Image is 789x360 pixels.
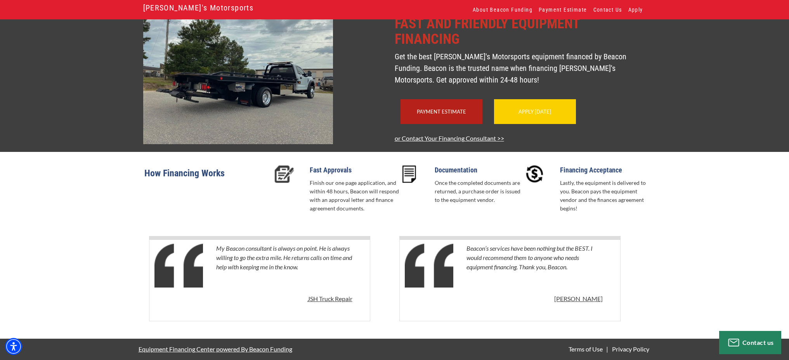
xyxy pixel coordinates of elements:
p: Beacon’s services have been nothing but the BEST. I would recommend them to anyone who needs equi... [466,244,603,290]
p: Once the completed documents are returned, a purchase order is issued to the equipment vendor. [435,179,524,204]
span: Contact us [742,339,774,346]
p: Fast Approvals [310,165,399,175]
img: Documentation [402,165,416,183]
a: Privacy Policy - open in a new tab [610,345,651,353]
p: JSH Truck Repair [307,294,352,303]
a: Payment Estimate [417,109,466,115]
p: How Financing Works [144,165,270,191]
p: Financing Acceptance [560,165,650,175]
a: Terms of Use - open in a new tab [567,345,604,353]
div: Accessibility Menu [5,338,22,355]
a: nicksmotorsportsnc.com - open in a new tab [143,76,333,83]
button: Contact us [719,331,781,354]
a: or Contact Your Financing Consultant >> [395,134,504,142]
p: [PERSON_NAME] [554,294,603,303]
img: Quotes [154,244,203,288]
p: Fast and Friendly Equipment Financing [395,16,646,47]
a: Equipment Financing Center powered By Beacon Funding - open in a new tab [139,339,292,358]
a: [PERSON_NAME]'s Motorsports [143,1,254,14]
a: Apply [DATE] [518,109,551,115]
span: | [606,345,608,353]
img: Fast Approvals [274,165,294,183]
p: My Beacon consultant is always on point. He is always willing to go the extra mile. He returns ca... [216,244,352,290]
a: JSH Truck Repair [307,294,352,307]
p: Documentation [435,165,524,175]
p: Finish our one page application, and within 48 hours, Beacon will respond with an approval letter... [310,179,399,213]
p: Get the best [PERSON_NAME]'s Motorsports equipment financed by Beacon Funding. Beacon is the trus... [395,51,646,86]
a: [PERSON_NAME] [554,294,603,307]
p: Lastly, the equipment is delivered to you. Beacon pays the equipment vendor and the finances agre... [560,179,650,213]
img: Quotes [405,244,453,288]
